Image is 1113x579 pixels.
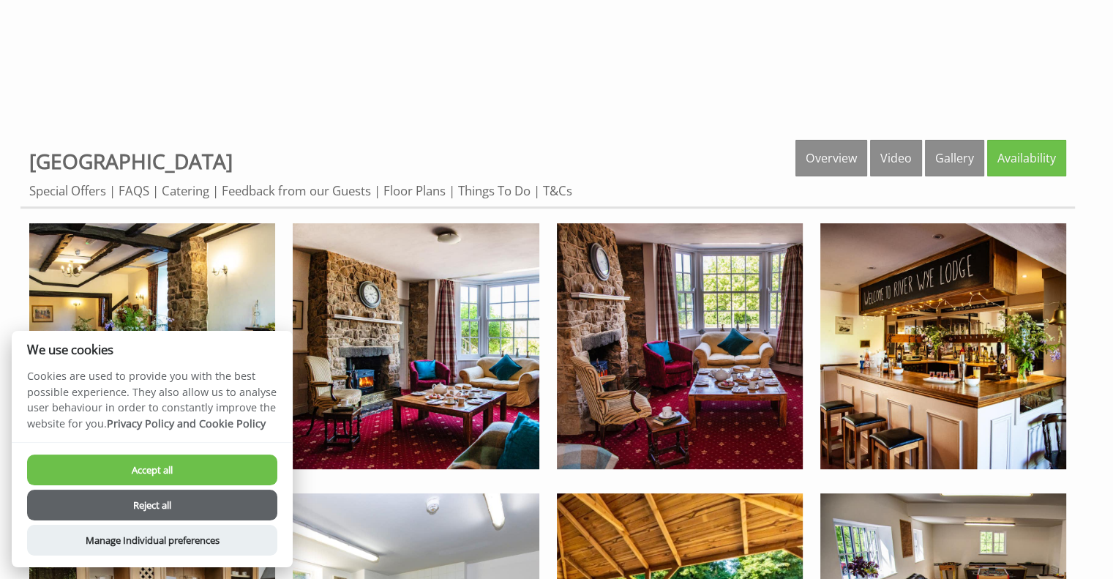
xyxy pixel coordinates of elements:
a: Feedback from our Guests [222,182,371,199]
a: Things To Do [458,182,531,199]
a: Availability [987,140,1066,176]
img: Part of the large comfy lounge to sit as a multi-generational family or friends and family River ... [557,223,803,469]
a: Floor Plans [383,182,446,199]
a: Video [870,140,922,176]
a: Catering [162,182,209,199]
a: Overview [795,140,867,176]
img: Seating for 26 to dine round one table at River Wye Lodge, 12 bedroom self catering accommodation... [29,223,275,469]
img: Original bar area for entertaining family and friends at River Wye Lodge Celebrations for big bir... [820,223,1066,469]
iframe: Customer reviews powered by Trustpilot [9,16,1104,126]
a: Special Offers [29,182,106,199]
a: [GEOGRAPHIC_DATA] [29,147,233,175]
a: Gallery [925,140,984,176]
p: Cookies are used to provide you with the best possible experience. They also allow us to analyse ... [12,368,293,442]
a: Privacy Policy and Cookie Policy [107,416,266,430]
img: Part of the lounge at River Wye Lodge with roaring woodburner and plenty of space for relaxing wi... [293,223,539,469]
button: Manage Individual preferences [27,525,277,556]
a: FAQS [119,182,149,199]
button: Reject all [27,490,277,520]
h2: We use cookies [12,343,293,356]
button: Accept all [27,455,277,485]
a: T&Cs [543,182,572,199]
